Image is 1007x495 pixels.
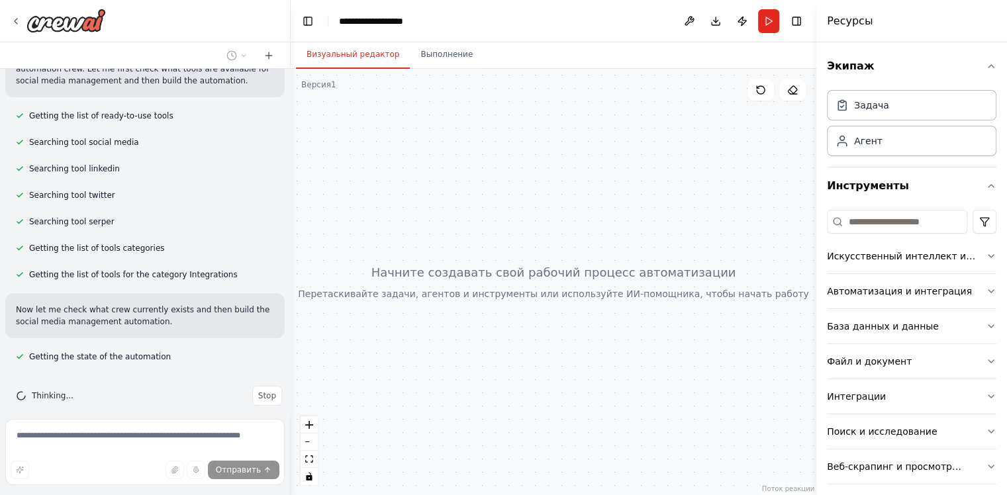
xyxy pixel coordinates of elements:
[827,239,996,273] button: Искусственный интеллект и машинное обучение
[827,461,961,485] ya-tr-span: Веб-скрапинг и просмотр сайтов
[827,344,996,379] button: Файл и документ
[827,167,996,204] button: Инструменты
[827,274,996,308] button: Автоматизация и интеграция
[11,461,29,479] button: Улучшите это приглашение
[29,190,115,201] span: Searching tool twitter
[29,163,120,174] span: Searching tool linkedin
[339,15,431,28] nav: панировочный сухарь
[331,80,336,89] ya-tr-span: 1
[787,12,806,30] button: Скрыть правую боковую панель
[208,461,279,479] button: Отправить
[301,416,318,485] div: Реагирующие регуляторы потока
[29,216,115,227] span: Searching tool serper
[827,321,939,332] ya-tr-span: База данных и данные
[827,15,873,27] ya-tr-span: Ресурсы
[827,391,886,402] ya-tr-span: Интеграции
[762,485,814,492] a: Атрибуция потока реакции
[32,390,73,401] span: Thinking...
[827,356,912,367] ya-tr-span: Файл и документ
[827,58,875,74] ya-tr-span: Экипаж
[854,136,883,146] ya-tr-span: Агент
[26,9,106,32] img: Логотип
[221,48,253,64] button: Переключиться на предыдущий чат
[16,304,274,328] p: Now let me check what crew currently exists and then build the social media management automation.
[252,386,282,406] button: Stop
[827,426,937,437] ya-tr-span: Поиск и исследование
[216,465,261,474] ya-tr-span: Отправить
[827,178,909,194] ya-tr-span: Инструменты
[307,49,399,60] ya-tr-span: Визуальный редактор
[827,251,975,275] ya-tr-span: Искусственный интеллект и машинное обучение
[762,485,814,492] ya-tr-span: Поток реакции
[258,48,279,64] button: Начать новый чат
[827,449,996,484] button: Веб-скрапинг и просмотр сайтов
[420,49,473,60] ya-tr-span: Выполнение
[29,351,171,362] span: Getting the state of the automation
[827,379,996,414] button: Интеграции
[29,137,139,148] span: Searching tool social media
[258,390,276,401] span: Stop
[29,243,164,253] span: Getting the list of tools categories
[187,461,205,479] button: Нажмите, чтобы озвучить свою идею по автоматизации
[301,80,331,89] ya-tr-span: Версия
[827,309,996,343] button: База данных и данные
[827,85,996,167] div: Экипаж
[301,451,318,468] button: подходящий вид
[29,111,173,121] span: Getting the list of ready-to-use tools
[854,100,889,111] ya-tr-span: Задача
[16,51,274,87] p: I'll help you create a comprehensive social media management automation crew. Let me first check ...
[301,416,318,433] button: увеличьте масштаб
[299,12,317,30] button: Скрыть левую боковую панель
[301,433,318,451] button: уменьшить масштаб
[301,468,318,485] button: переключать интерактивность
[827,48,996,85] button: Экипаж
[29,269,238,280] span: Getting the list of tools for the category Integrations
[166,461,184,479] button: Загрузить файлы
[827,414,996,449] button: Поиск и исследование
[827,286,972,296] ya-tr-span: Автоматизация и интеграция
